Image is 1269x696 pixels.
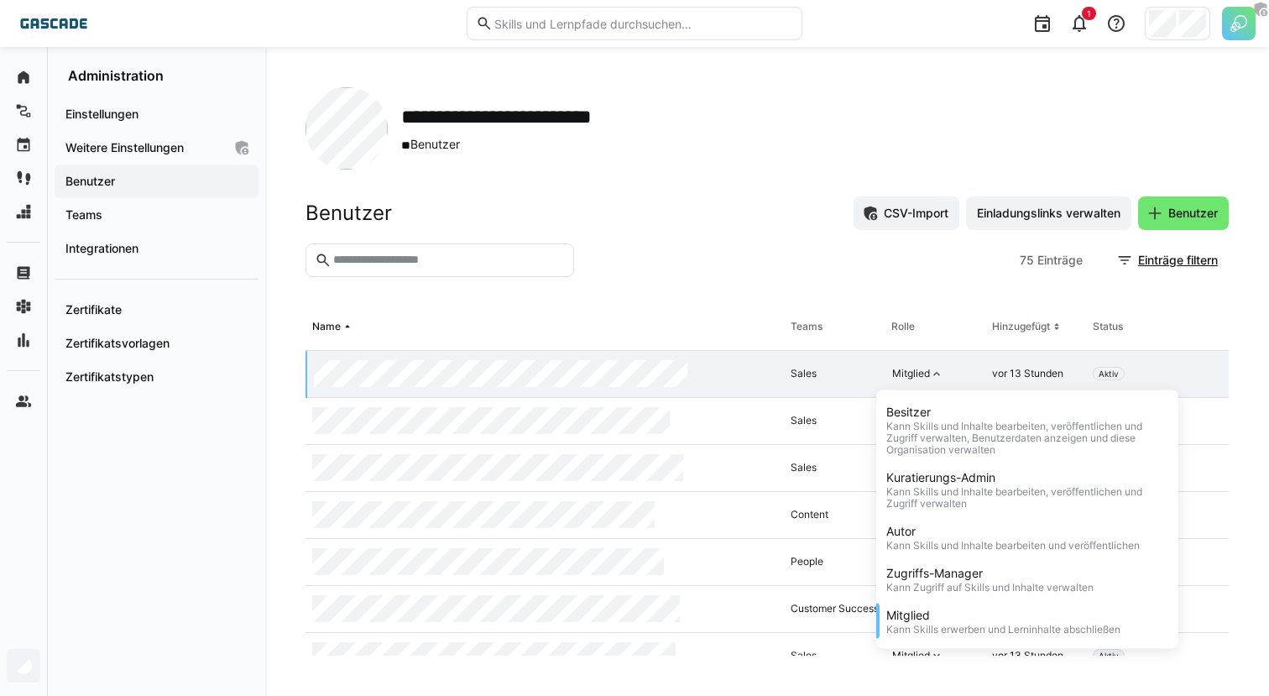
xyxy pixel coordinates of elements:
span: Aktiv [1099,369,1119,379]
div: Content [791,508,828,521]
button: Einträge filtern [1108,243,1229,277]
div: Customer Success [791,602,879,615]
span: Einladungslinks verwalten [974,205,1123,222]
div: Teams [791,320,822,333]
span: Benutzer [1166,205,1220,222]
h2: Benutzer [305,201,392,226]
div: Sales [791,649,817,662]
span: vor 13 Stunden [992,367,1063,379]
div: Sales [791,461,817,474]
span: CSV-Import [881,205,951,222]
span: 75 [1020,252,1034,269]
span: Aktiv [1099,651,1119,661]
span: vor 13 Stunden [992,649,1063,662]
span: Einträge [1037,252,1083,269]
button: Einladungslinks verwalten [966,196,1131,230]
span: Einträge filtern [1136,252,1220,269]
span: Benutzer [401,136,685,154]
div: Rolle [891,320,915,333]
div: People [791,555,823,568]
div: Mitglied [892,649,930,662]
div: Sales [791,367,817,380]
div: Status [1093,320,1123,333]
button: CSV-Import [854,196,959,230]
span: 1 [1087,8,1091,18]
div: Hinzugefügt [992,320,1050,333]
div: Mitglied [892,367,930,380]
input: Skills und Lernpfade durchsuchen… [493,16,793,31]
div: Sales [791,414,817,427]
div: Name [312,320,341,333]
button: Benutzer [1138,196,1229,230]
